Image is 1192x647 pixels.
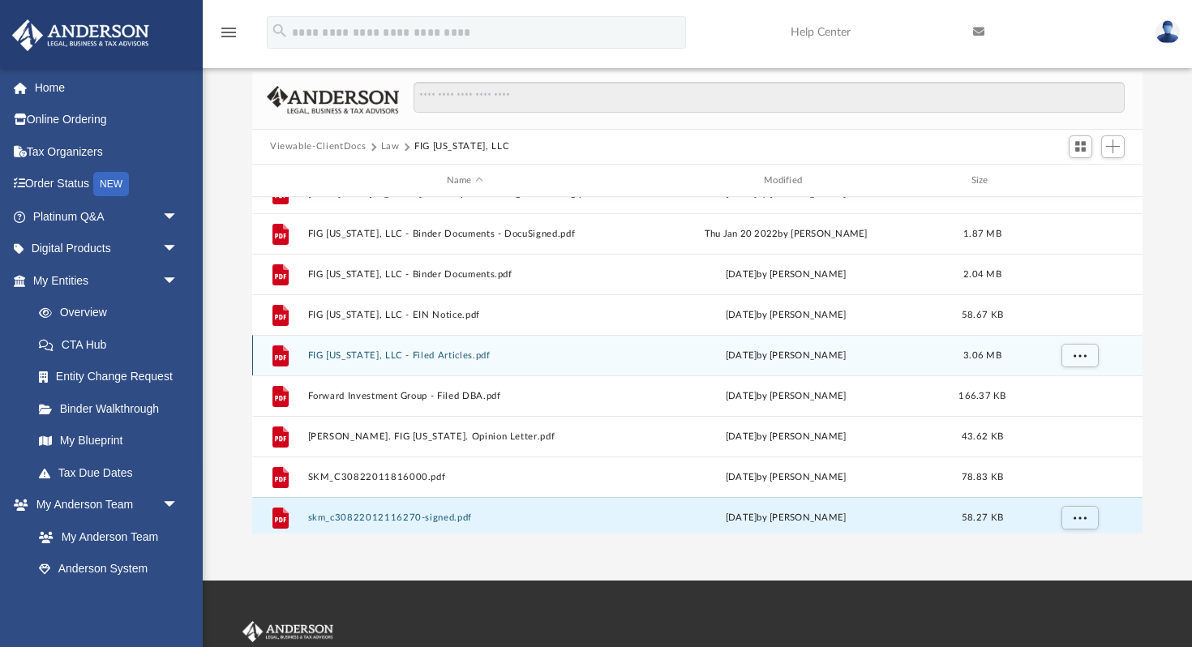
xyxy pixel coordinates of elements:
a: Entity Change Request [23,361,203,393]
div: [DATE] by [PERSON_NAME] [629,268,943,282]
div: Name [307,174,622,188]
span: 43.62 KB [962,432,1003,441]
button: More options [1061,506,1099,530]
button: FIG [US_STATE], LLC - EIN Notice.pdf [308,310,622,320]
div: id [259,174,300,188]
a: My Anderson Teamarrow_drop_down [11,489,195,521]
div: id [1022,174,1135,188]
a: Anderson System [23,553,195,585]
a: Online Ordering [11,104,203,136]
button: FIG [US_STATE], LLC [414,139,509,154]
i: search [271,22,289,40]
a: Digital Productsarrow_drop_down [11,233,203,265]
button: Law [381,139,400,154]
img: Anderson Advisors Platinum Portal [7,19,154,51]
div: [DATE] by [PERSON_NAME] [629,470,943,485]
button: More options [1061,344,1099,368]
div: [DATE] by [PERSON_NAME] [629,349,943,363]
span: 58.27 KB [962,513,1003,522]
img: Anderson Advisors Platinum Portal [239,621,337,642]
img: User Pic [1156,20,1180,44]
a: Platinum Q&Aarrow_drop_down [11,200,203,233]
span: 58.67 KB [962,311,1003,319]
div: NEW [93,172,129,196]
button: [PERSON_NAME]. FIG [US_STATE]. Opinion Letter.pdf [308,431,622,442]
a: Binder Walkthrough [23,392,203,425]
span: 3.06 MB [963,351,1001,360]
span: arrow_drop_down [162,200,195,234]
button: Add [1101,135,1126,158]
a: My Anderson Team [23,521,187,553]
a: Overview [23,297,203,329]
span: arrow_drop_down [162,264,195,298]
span: 166.37 KB [958,392,1005,401]
button: FIG [US_STATE], LLC - Filed Articles.pdf [308,350,622,361]
div: [DATE] by [PERSON_NAME] [629,511,943,525]
button: FIG [US_STATE], LLC - Binder Documents - DocuSigned.pdf [308,229,622,239]
a: My Blueprint [23,425,195,457]
button: Viewable-ClientDocs [270,139,366,154]
span: 78.83 KB [962,473,1003,482]
a: My Entitiesarrow_drop_down [11,264,203,297]
a: menu [219,31,238,42]
span: arrow_drop_down [162,489,195,522]
i: menu [219,23,238,42]
div: [DATE] by [PERSON_NAME] [629,308,943,323]
div: [DATE] by [PERSON_NAME] [629,430,943,444]
button: Switch to Grid View [1069,135,1093,158]
button: SKM_C30822011816000.pdf [308,472,622,482]
div: [DATE] by [PERSON_NAME] [629,389,943,404]
a: Order StatusNEW [11,168,203,201]
div: Modified [628,174,943,188]
span: 1.87 MB [963,229,1001,238]
span: 2.04 MB [963,270,1001,279]
div: grid [252,197,1143,533]
button: FIG [US_STATE], LLC - Binder Documents.pdf [308,269,622,280]
a: CTA Hub [23,328,203,361]
a: Tax Due Dates [23,456,203,489]
input: Search files and folders [414,82,1125,113]
a: Tax Organizers [11,135,203,168]
span: arrow_drop_down [162,233,195,266]
button: Forward Investment Group - Filed DBA.pdf [308,391,622,401]
button: skm_c30822012116270-signed.pdf [308,512,622,523]
div: Size [950,174,1015,188]
a: Home [11,71,203,104]
div: Thu Jan 20 2022 by [PERSON_NAME] [629,227,943,242]
a: Client Referrals [23,585,195,617]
